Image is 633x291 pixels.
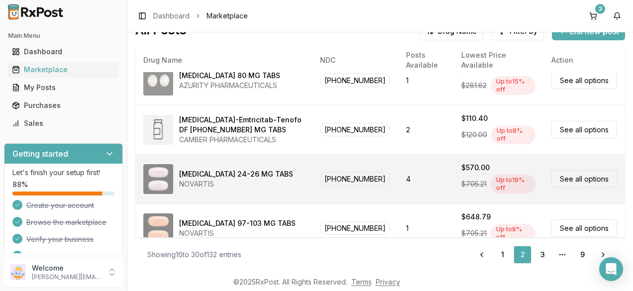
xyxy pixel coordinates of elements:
a: 3 [533,246,551,264]
p: Let's finish your setup first! [12,168,114,178]
span: Browse the marketplace [26,217,106,227]
a: Dashboard [153,11,190,21]
div: Showing 16 to 30 of 132 entries [147,250,241,260]
a: Go to next page [593,246,613,264]
td: 1 [398,56,453,105]
div: Open Intercom Messenger [599,257,623,281]
th: Posts Available [398,48,453,72]
a: 2 [514,246,531,264]
span: $705.21 [461,228,487,238]
div: 3 [595,4,605,14]
img: Efavirenz-Emtricitab-Tenofo DF 600-200-300 MG TABS [143,115,173,145]
a: Purchases [8,97,119,114]
a: 9 [573,246,591,264]
div: Up to 8 % off [491,224,535,243]
div: Marketplace [12,65,115,75]
span: Verify beneficial owners [26,251,106,261]
a: Marketplace [8,61,119,79]
a: Sales [8,114,119,132]
h3: Getting started [12,148,68,160]
div: Up to 15 % off [491,76,535,95]
button: Sales [4,115,123,131]
a: See all options [551,170,617,188]
a: See all options [551,121,617,138]
img: User avatar [10,264,26,280]
p: [PERSON_NAME][EMAIL_ADDRESS][DOMAIN_NAME] [32,273,101,281]
h2: Main Menu [8,32,119,40]
div: AZURITY PHARMACEUTICALS [179,81,280,91]
div: [MEDICAL_DATA] 24-26 MG TABS [179,169,293,179]
button: Dashboard [4,44,123,60]
a: List new post [552,27,625,37]
td: 4 [398,154,453,203]
th: Drug Name [135,48,312,72]
span: Marketplace [207,11,248,21]
div: $110.40 [461,113,488,123]
div: Up to 19 % off [491,175,535,194]
img: Entresto 97-103 MG TABS [143,213,173,243]
button: 3 [585,8,601,24]
span: $281.62 [461,81,487,91]
div: Up to 8 % off [491,125,535,144]
th: NDC [312,48,398,72]
span: Verify your business [26,234,94,244]
a: My Posts [8,79,119,97]
button: Purchases [4,97,123,113]
a: Go to previous page [472,246,492,264]
span: $705.21 [461,179,487,189]
a: Terms [351,278,372,286]
span: Create your account [26,200,94,210]
button: Marketplace [4,62,123,78]
div: [MEDICAL_DATA] 80 MG TABS [179,71,280,81]
div: CAMBER PHARMACEUTICALS [179,135,304,145]
a: See all options [551,219,617,237]
div: [MEDICAL_DATA]-Emtricitab-Tenofo DF [PHONE_NUMBER] MG TABS [179,115,304,135]
div: Sales [12,118,115,128]
a: Privacy [376,278,400,286]
span: [PHONE_NUMBER] [320,221,390,235]
a: 1 [494,246,512,264]
img: RxPost Logo [4,4,68,20]
a: Dashboard [8,43,119,61]
div: Purchases [12,100,115,110]
div: NOVARTIS [179,179,293,189]
td: 2 [398,105,453,154]
div: [MEDICAL_DATA] 97-103 MG TABS [179,218,296,228]
nav: pagination [472,246,613,264]
div: My Posts [12,83,115,93]
div: NOVARTIS [179,228,296,238]
div: Dashboard [12,47,115,57]
th: Action [543,48,625,72]
span: [PHONE_NUMBER] [320,74,390,87]
span: [PHONE_NUMBER] [320,123,390,136]
button: My Posts [4,80,123,96]
p: Welcome [32,263,101,273]
img: Entresto 24-26 MG TABS [143,164,173,194]
span: 88 % [12,180,28,190]
div: $648.79 [461,212,491,222]
div: $570.00 [461,163,490,173]
nav: breadcrumb [153,11,248,21]
img: Edarbi 80 MG TABS [143,66,173,96]
a: See all options [551,72,617,89]
th: Lowest Price Available [453,48,543,72]
td: 1 [398,203,453,253]
span: $120.00 [461,130,487,140]
span: [PHONE_NUMBER] [320,172,390,186]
